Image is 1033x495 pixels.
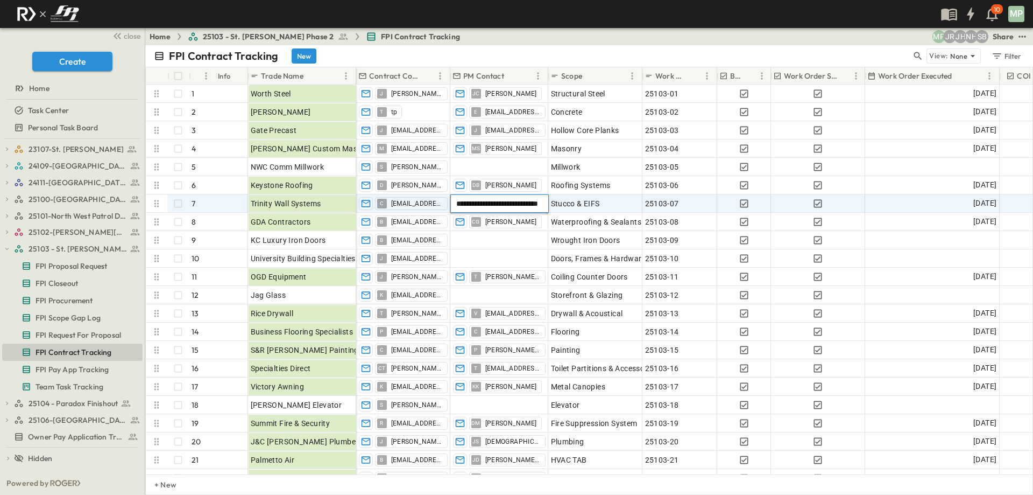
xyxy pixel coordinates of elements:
span: T [380,111,383,112]
p: Scope [561,71,582,81]
p: Work Order Sent [784,71,839,81]
button: Sort [841,70,853,82]
span: R [380,423,383,423]
span: [PERSON_NAME] [391,364,443,373]
span: 25102-Christ The Redeemer Anglican Church [29,227,127,238]
a: Home [150,31,171,42]
button: test [1016,30,1029,43]
span: GDA Contractors [251,217,311,227]
p: 15 [192,345,199,355]
span: 25103-16 [645,363,679,374]
span: [EMAIL_ADDRESS][DOMAIN_NAME] [391,327,443,336]
span: [EMAIL_ADDRESS][DOMAIN_NAME] [391,382,443,391]
span: J [380,93,383,94]
span: NWC Comm Millwork [251,162,324,172]
span: [PERSON_NAME] Elevator [251,400,342,410]
span: Storefront & Glazing [551,290,623,301]
span: 25103 - St. [PERSON_NAME] Phase 2 [203,31,334,42]
span: [PERSON_NAME][EMAIL_ADDRESS][DOMAIN_NAME] [391,309,443,318]
span: [PERSON_NAME][EMAIL_ADDRESS][DOMAIN_NAME] [391,163,443,171]
a: 24111-[GEOGRAPHIC_DATA] [14,175,140,190]
a: 25103 - St. [PERSON_NAME] Phase 2 [14,241,140,256]
span: 25104 - Paradox Finishout [29,398,118,409]
span: Fire Suppression System [551,418,638,429]
img: c8d7d1ed905e502e8f77bf7063faec64e13b34fdb1f2bdd94b0e311fc34f8000.png [13,3,83,25]
span: Stucco & EIFS [551,198,600,209]
button: Sort [584,70,596,82]
span: Waterproofing & Sealants [551,217,642,227]
span: [EMAIL_ADDRESS][DOMAIN_NAME] [391,474,443,483]
a: FPI Closeout [2,276,140,291]
span: K [380,295,383,295]
button: Menu [200,69,213,82]
span: [EMAIL_ADDRESS][DOMAIN_NAME] [391,218,443,226]
p: 12 [192,290,199,301]
div: FPI Closeouttest [2,275,143,292]
span: Millwork [551,162,581,172]
span: S [380,166,383,167]
button: Menu [339,69,352,82]
span: [PERSON_NAME] [485,89,537,98]
span: [DATE] [973,124,996,136]
span: FPI Contract Tracking [36,347,112,358]
span: [DATE] [973,106,996,118]
button: Sort [954,70,966,82]
span: 25103-20 [645,436,679,447]
span: [DATE] [973,325,996,338]
a: FPI Procurement [2,293,140,308]
span: Summit Fire & Security [251,418,330,429]
div: 23107-St. [PERSON_NAME]test [2,141,143,158]
div: FPI Pay App Trackingtest [2,361,143,378]
span: [DATE] [973,87,996,100]
span: [EMAIL_ADDRESS][DOMAIN_NAME] [391,419,443,428]
span: [PERSON_NAME] [PERSON_NAME] [485,456,541,464]
button: Filter [987,48,1024,64]
button: close [108,28,143,43]
button: Sort [306,70,317,82]
span: 25103-17 [645,381,679,392]
span: [PERSON_NAME] Service [251,473,338,484]
span: Painting [551,345,581,355]
span: [DATE] [973,197,996,210]
span: [PERSON_NAME][EMAIL_ADDRESS][PERSON_NAME][DOMAIN_NAME] [391,273,443,281]
span: J [380,276,383,277]
button: Sort [747,70,759,82]
span: [PERSON_NAME][EMAIL_ADDRESS][PERSON_NAME][PERSON_NAME][DOMAIN_NAME] [391,401,443,409]
button: Sort [193,70,205,82]
div: FPI Procurementtest [2,292,143,309]
span: Gate Precast [251,125,297,136]
a: 25104 - Paradox Finishout [14,396,140,411]
span: J&C [PERSON_NAME] Plumbers [251,436,363,447]
div: Jayden Ramirez (jramirez@fpibuilders.com) [943,30,956,43]
span: [EMAIL_ADDRESS][DOMAIN_NAME] [485,108,541,116]
button: Menu [626,69,639,82]
button: MP [1007,5,1025,23]
span: 25103-03 [645,125,679,136]
span: [DATE] [973,380,996,393]
p: 8 [192,217,196,227]
p: 21 [192,455,199,465]
p: 4 [192,143,196,154]
span: [PERSON_NAME].[PERSON_NAME] [485,474,541,483]
p: View: [929,50,948,62]
span: OGD Equipment [251,271,307,282]
span: 25103-06 [645,180,679,191]
p: None [950,51,967,61]
div: Personal Task Boardtest [2,119,143,136]
span: [EMAIL_ADDRESS][DOMAIN_NAME] [391,346,443,354]
span: [PERSON_NAME] [485,218,537,226]
span: Team Task Tracking [36,381,103,392]
p: 16 [192,363,199,374]
p: FPI Contract Tracking [169,48,279,64]
span: T [474,276,477,277]
span: [PERSON_NAME][EMAIL_ADDRESS][PERSON_NAME][DOMAIN_NAME] [485,273,541,281]
button: Menu [755,69,768,82]
p: 17 [192,381,198,392]
span: KC Luxury Iron Doors [251,235,326,246]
